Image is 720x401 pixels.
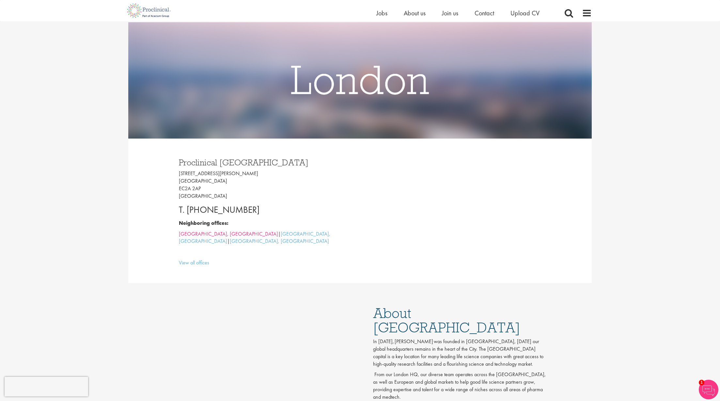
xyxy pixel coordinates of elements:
a: [GEOGRAPHIC_DATA], [GEOGRAPHIC_DATA] [230,238,329,244]
a: About us [404,9,426,17]
a: Contact [475,9,494,17]
iframe: reCAPTCHA [5,377,88,396]
a: [GEOGRAPHIC_DATA], [GEOGRAPHIC_DATA] [179,230,330,245]
span: 1 [699,380,704,385]
p: [STREET_ADDRESS][PERSON_NAME] [GEOGRAPHIC_DATA] EC2A 2AP [GEOGRAPHIC_DATA] [179,170,355,200]
span: From our London HQ, our diverse team operates across the [GEOGRAPHIC_DATA], as well as European a... [373,371,546,400]
b: Neighboring offices: [179,220,228,226]
a: Join us [442,9,458,17]
a: View all offices [179,259,209,266]
a: Upload CV [510,9,540,17]
p: T. [PHONE_NUMBER] [179,203,355,216]
h3: Proclinical [GEOGRAPHIC_DATA] [179,158,355,167]
a: [GEOGRAPHIC_DATA], [GEOGRAPHIC_DATA] [179,230,278,237]
h1: About [GEOGRAPHIC_DATA] [373,306,546,335]
p: In [DATE], [PERSON_NAME] was founded in [GEOGRAPHIC_DATA], [DATE] our global headquarters remains... [373,338,546,368]
p: | | [179,230,355,245]
a: Jobs [376,9,387,17]
img: Chatbot [699,380,718,399]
